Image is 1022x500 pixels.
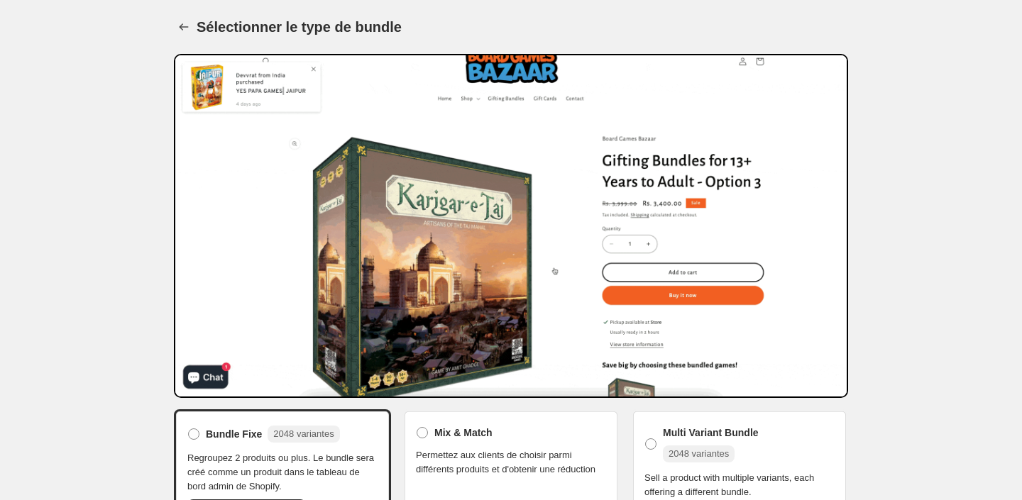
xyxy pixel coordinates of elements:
[197,18,402,35] h1: Sélectionner le type de bundle
[174,17,194,37] button: Back
[187,451,378,494] span: Regroupez 2 produits ou plus. Le bundle sera créé comme un produit dans le tableau de bord admin ...
[174,54,848,398] img: Bundle Preview
[273,428,334,439] span: 2048 variantes
[669,448,729,459] span: 2048 variantes
[644,471,835,499] span: Sell a product with multiple variants, each offering a different bundle.
[434,426,493,440] span: Mix & Match
[416,448,606,477] span: Permettez aux clients de choisir parmi différents produits et d'obtenir une réduction
[206,427,262,441] span: Bundle Fixe
[663,426,759,440] span: Multi Variant Bundle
